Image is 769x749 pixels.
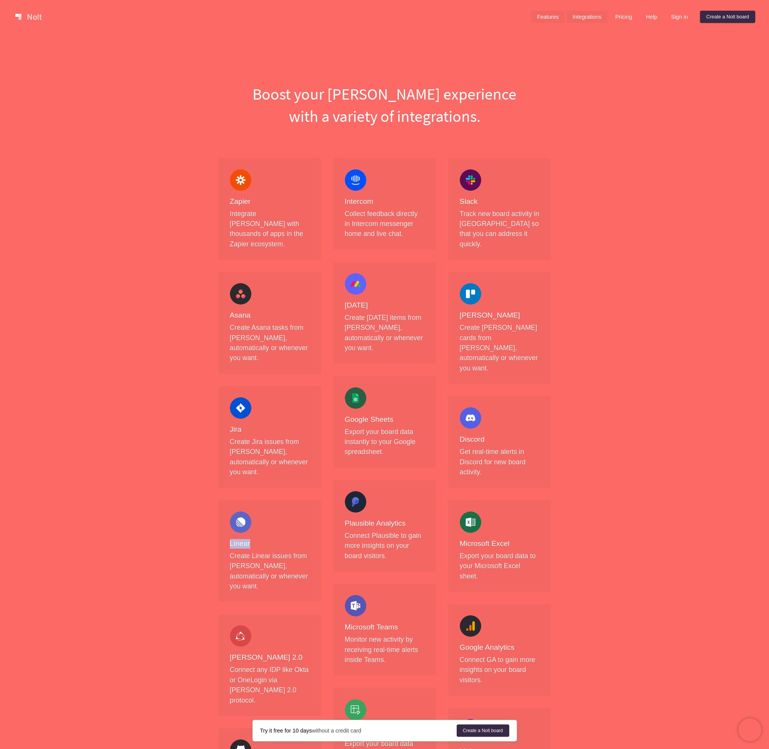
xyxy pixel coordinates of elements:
div: without a credit card [260,727,457,734]
h4: Asana [230,311,310,320]
a: Features [531,11,565,23]
p: Collect feedback directly in Intercom messenger home and live chat. [345,209,425,239]
iframe: Chatra live chat [738,718,761,741]
h4: Intercom [345,197,425,207]
p: Connect GA to gain more insights on your board visitors. [460,655,539,685]
h4: Google Sheets [345,415,425,424]
h4: Microsoft Teams [345,623,425,632]
h4: Linear [230,539,310,549]
h4: [PERSON_NAME] [460,311,539,320]
p: Connect any IDP like Okta or OneLogin via [PERSON_NAME] 2.0 protocol. [230,665,310,705]
h4: Zapier [230,197,310,207]
h4: Google Analytics [460,643,539,652]
p: Create [PERSON_NAME] cards from [PERSON_NAME], automatically or whenever you want. [460,323,539,373]
h4: Plausible Analytics [345,519,425,528]
p: Create Jira issues from [PERSON_NAME], automatically or whenever you want. [230,437,310,477]
p: Create Linear issues from [PERSON_NAME], automatically or whenever you want. [230,551,310,592]
h4: Discord [460,435,539,444]
p: Create [DATE] items from [PERSON_NAME], automatically or whenever you want. [345,313,425,353]
p: Track new board activity in [GEOGRAPHIC_DATA] so that you can address it quickly. [460,209,539,249]
h4: Microsoft Excel [460,539,539,549]
h4: Jira [230,425,310,434]
a: Pricing [609,11,638,23]
h1: Boost your [PERSON_NAME] experience with a variety of integrations. [212,83,557,127]
p: Monitor new activity by receiving real-time alerts inside Teams. [345,634,425,665]
h4: Slack [460,197,539,207]
a: Integrations [566,11,607,23]
p: Integrate [PERSON_NAME] with thousands of apps in the Zapier ecosystem. [230,209,310,249]
p: Create Asana tasks from [PERSON_NAME], automatically or whenever you want. [230,323,310,363]
p: Export your board data instantly to your Google spreadsheet. [345,427,425,457]
h4: [PERSON_NAME] 2.0 [230,653,310,662]
strong: Try it free for 10 days [260,728,312,734]
p: Get real-time alerts in Discord for new board activity. [460,447,539,477]
a: Create a Nolt board [700,11,755,23]
h4: [DATE] [345,301,425,310]
p: Connect Plausible to gain more insights on your board visitors. [345,531,425,561]
a: Create a Nolt board [457,724,509,737]
p: Export your board data to your Microsoft Excel sheet. [460,551,539,581]
a: Help [640,11,664,23]
a: Sign in [665,11,694,23]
